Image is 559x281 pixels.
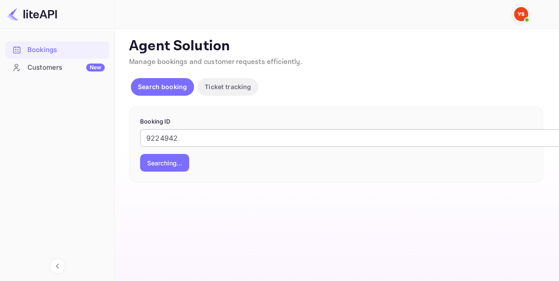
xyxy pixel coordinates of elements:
[140,154,189,172] button: Searching...
[205,82,251,91] p: Ticket tracking
[5,41,109,59] div: Bookings
[27,45,105,55] div: Bookings
[86,64,105,71] div: New
[5,59,109,75] a: CustomersNew
[138,82,187,91] p: Search booking
[49,258,65,274] button: Collapse navigation
[7,7,57,21] img: LiteAPI logo
[140,117,532,126] p: Booking ID
[5,41,109,58] a: Bookings
[514,7,528,21] img: Yandex Support
[129,57,302,67] span: Manage bookings and customer requests efficiently.
[129,37,543,55] p: Agent Solution
[27,63,105,73] div: Customers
